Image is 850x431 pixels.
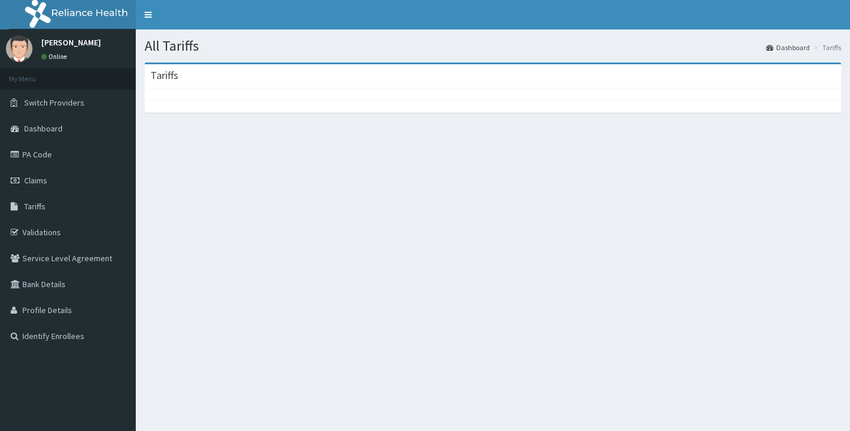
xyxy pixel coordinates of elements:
[24,97,84,108] span: Switch Providers
[24,123,63,134] span: Dashboard
[41,52,70,61] a: Online
[24,175,47,186] span: Claims
[24,201,45,212] span: Tariffs
[151,70,178,81] h3: Tariffs
[766,42,810,52] a: Dashboard
[811,42,841,52] li: Tariffs
[41,38,101,47] p: [PERSON_NAME]
[145,38,841,54] h1: All Tariffs
[6,35,32,62] img: User Image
